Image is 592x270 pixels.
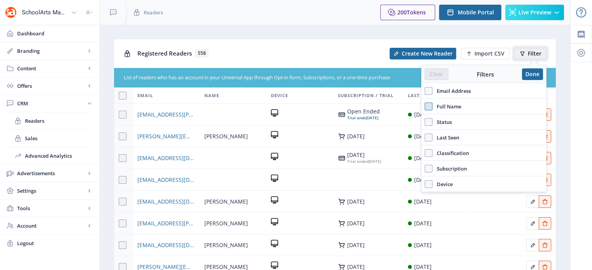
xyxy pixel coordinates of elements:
[137,219,195,228] a: [EMAIL_ADDRESS][PERSON_NAME][DOMAIN_NAME]
[414,132,432,141] div: [DATE]
[17,204,86,212] span: Tools
[414,240,432,250] div: [DATE]
[204,132,248,141] span: [PERSON_NAME]
[432,133,459,142] span: Last Seen
[526,197,539,204] a: Edit page
[474,51,504,57] span: Import CSV
[347,115,366,120] span: Trial ends
[414,219,432,228] div: [DATE]
[8,112,92,129] a: Readers
[137,110,195,119] a: [EMAIL_ADDRESS][PERSON_NAME][DOMAIN_NAME]
[347,133,365,139] div: [DATE]
[414,197,432,206] div: [DATE]
[17,82,86,90] span: Offers
[124,74,500,82] div: List of readers who has an account in your Universal App through Opt-in form, Subscriptions, or a...
[526,219,539,226] a: Edit page
[347,242,365,248] div: [DATE]
[526,262,539,270] a: Edit page
[461,48,509,59] button: Import CSV
[407,9,426,16] span: Tokens
[17,30,93,37] span: Dashboard
[526,240,539,248] a: Edit page
[17,187,86,195] span: Settings
[458,9,494,16] span: Mobile Portal
[204,240,248,250] span: [PERSON_NAME]
[22,4,68,21] div: SchoolArts Magazine
[8,130,92,147] a: Sales
[539,262,551,270] a: Edit page
[137,175,195,185] a: [EMAIL_ADDRESS][DOMAIN_NAME]
[17,222,86,230] span: Account
[347,108,380,115] div: Open Ended
[522,68,543,80] button: Done
[195,49,209,57] span: 558
[204,219,248,228] span: [PERSON_NAME]
[25,117,92,125] span: Readers
[17,169,86,177] span: Advertisements
[204,197,248,206] span: [PERSON_NAME]
[5,6,17,19] img: properties.app_icon.png
[414,110,432,119] div: [DATE]
[204,91,219,100] span: Name
[271,91,288,100] span: Device
[432,179,453,189] span: Device
[539,197,551,204] a: Edit page
[137,153,195,163] a: [EMAIL_ADDRESS][DOMAIN_NAME]
[432,102,461,111] span: Full Name
[25,152,92,160] span: Advanced Analytics
[347,264,365,270] div: [DATE]
[432,164,467,173] span: Subscription
[380,5,435,20] button: 200Tokens
[137,91,153,100] span: Email
[347,152,381,158] div: [DATE]
[347,115,380,121] div: [DATE]
[528,51,541,57] span: Filter
[137,197,195,206] a: [EMAIL_ADDRESS][DOMAIN_NAME]
[347,158,381,164] div: [DATE]
[539,219,551,226] a: Edit page
[144,9,163,16] span: Readers
[137,49,192,57] span: Registered Readers
[347,220,365,226] div: [DATE]
[17,47,86,55] span: Branding
[17,99,86,107] span: CRM
[439,5,501,20] button: Mobile Portal
[17,64,86,72] span: Content
[518,9,551,16] span: Live Preview
[137,240,195,250] a: [EMAIL_ADDRESS][DOMAIN_NAME]
[414,175,432,185] div: [DATE]
[385,48,456,59] a: New page
[414,153,432,163] div: [DATE]
[448,70,522,78] div: Filters
[425,68,448,80] button: Clear
[514,48,546,59] button: Filter
[432,148,469,158] span: Classification
[408,91,433,100] span: Last Seen
[402,51,453,57] span: Create New Reader
[539,240,551,248] a: Edit page
[17,239,93,247] span: Logout
[456,48,509,59] a: New page
[390,48,456,59] button: Create New Reader
[347,159,369,164] span: Trial ended
[8,147,92,164] a: Advanced Analytics
[505,5,564,20] button: Live Preview
[432,117,452,127] span: Status
[338,91,393,100] span: Subscription / Trial
[137,132,195,141] a: [PERSON_NAME][EMAIL_ADDRESS][DOMAIN_NAME]
[25,134,92,142] span: Sales
[347,199,365,205] div: [DATE]
[432,86,471,96] span: Email Address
